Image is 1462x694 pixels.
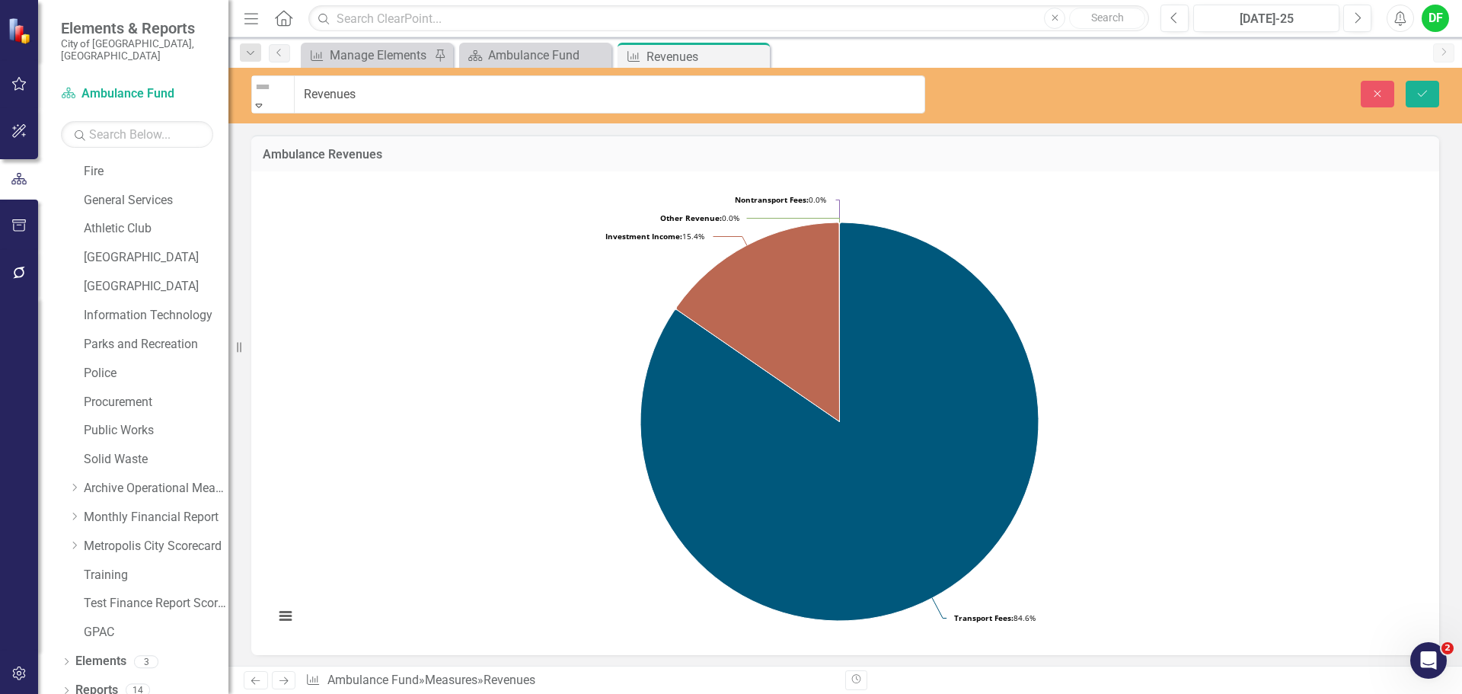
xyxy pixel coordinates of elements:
[1069,8,1145,29] button: Search
[676,222,839,421] path: Investment Income, 5,697.
[1193,5,1339,32] button: [DATE]-25
[1091,11,1124,24] span: Search
[75,653,126,670] a: Elements
[84,624,228,641] a: GPAC
[267,183,1424,640] div: Chart. Highcharts interactive chart.
[84,220,228,238] a: Athletic Club
[954,612,1014,623] tspan: Transport Fees:
[305,46,430,65] a: Manage Elements
[263,148,1428,162] h3: Ambulance Revenues
[84,336,228,353] a: Parks and Recreation
[84,595,228,612] a: Test Finance Report Scorecard
[308,5,1149,32] input: Search ClearPoint...
[61,121,213,148] input: Search Below...
[61,37,213,62] small: City of [GEOGRAPHIC_DATA], [GEOGRAPHIC_DATA]
[1441,642,1454,654] span: 2
[646,47,766,66] div: Revenues
[488,46,608,65] div: Ambulance Fund
[84,480,228,497] a: Archive Operational Measures
[954,612,1036,623] text: 84.6%
[61,85,213,103] a: Ambulance Fund
[605,231,704,241] text: 15.4%
[84,163,228,181] a: Fire
[84,249,228,267] a: [GEOGRAPHIC_DATA]
[84,538,228,555] a: Metropolis City Scorecard
[8,17,34,43] img: ClearPoint Strategy
[735,194,826,205] text: 0.0%
[84,307,228,325] a: Information Technology
[294,75,925,114] input: This field is required
[84,394,228,411] a: Procurement
[254,78,272,96] img: Not Defined
[84,451,228,469] a: Solid Waste
[84,422,228,440] a: Public Works
[330,46,430,65] div: Manage Elements
[84,365,228,382] a: Police
[660,213,722,223] tspan: Other Revenue:
[84,509,228,526] a: Monthly Financial Report
[275,606,296,627] button: View chart menu, Chart
[1199,10,1334,28] div: [DATE]-25
[605,231,682,241] tspan: Investment Income:
[84,192,228,209] a: General Services
[305,672,834,689] div: » »
[267,183,1413,640] svg: Interactive chart
[327,673,419,687] a: Ambulance Fund
[84,278,228,296] a: [GEOGRAPHIC_DATA]
[61,19,213,37] span: Elements & Reports
[425,673,477,687] a: Measures
[735,194,809,205] tspan: Nontransport Fees:
[484,673,535,687] div: Revenues
[84,567,228,584] a: Training
[640,222,1039,621] path: Transport Fees, 31,283.
[1410,642,1447,679] iframe: Intercom live chat
[463,46,608,65] a: Ambulance Fund
[660,213,739,223] text: 0.0%
[1422,5,1449,32] button: DF
[134,655,158,668] div: 3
